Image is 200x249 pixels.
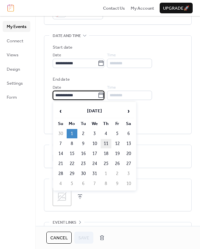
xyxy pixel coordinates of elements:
[44,222,191,236] div: •••
[107,84,116,91] span: Time
[112,159,123,168] td: 26
[67,119,77,128] th: Mo
[3,49,30,60] a: Views
[56,104,66,118] span: ‹
[55,169,66,178] td: 28
[101,169,111,178] td: 1
[53,187,71,206] div: ;
[3,92,30,102] a: Form
[131,5,154,11] a: My Account
[124,104,134,118] span: ›
[67,129,77,138] td: 1
[7,38,23,44] span: Connect
[123,149,134,158] td: 20
[3,64,30,74] a: Design
[123,159,134,168] td: 27
[103,5,125,11] a: Contact Us
[7,66,20,73] span: Design
[101,179,111,188] td: 8
[53,219,76,226] span: Event links
[163,5,189,12] span: Upgrade 🚀
[107,52,116,59] span: Time
[55,139,66,148] td: 7
[78,119,89,128] th: Tu
[46,232,72,244] button: Cancel
[67,139,77,148] td: 8
[112,139,123,148] td: 12
[89,119,100,128] th: We
[53,76,70,83] div: End date
[67,104,123,118] th: [DATE]
[123,169,134,178] td: 3
[7,4,14,12] img: logo
[67,169,77,178] td: 29
[101,129,111,138] td: 4
[89,129,100,138] td: 3
[112,119,123,128] th: Fr
[3,35,30,46] a: Connect
[7,23,26,30] span: My Events
[160,3,193,13] button: Upgrade🚀
[67,149,77,158] td: 15
[3,21,30,32] a: My Events
[78,139,89,148] td: 9
[123,129,134,138] td: 6
[55,179,66,188] td: 4
[112,149,123,158] td: 19
[67,159,77,168] td: 22
[101,139,111,148] td: 11
[78,129,89,138] td: 2
[7,80,23,87] span: Settings
[89,149,100,158] td: 17
[78,169,89,178] td: 30
[53,52,61,59] span: Date
[123,139,134,148] td: 13
[103,5,125,12] span: Contact Us
[50,235,68,241] span: Cancel
[55,129,66,138] td: 30
[89,169,100,178] td: 31
[101,159,111,168] td: 25
[112,179,123,188] td: 9
[53,33,81,39] span: Date and time
[55,119,66,128] th: Su
[78,159,89,168] td: 23
[101,119,111,128] th: Th
[78,179,89,188] td: 6
[89,179,100,188] td: 7
[112,129,123,138] td: 5
[112,169,123,178] td: 2
[89,139,100,148] td: 10
[123,179,134,188] td: 10
[7,52,18,58] span: Views
[123,119,134,128] th: Sa
[89,159,100,168] td: 24
[78,149,89,158] td: 16
[55,159,66,168] td: 21
[7,94,17,101] span: Form
[101,149,111,158] td: 18
[67,179,77,188] td: 5
[131,5,154,12] span: My Account
[3,78,30,88] a: Settings
[53,84,61,91] span: Date
[53,44,72,51] div: Start date
[55,149,66,158] td: 14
